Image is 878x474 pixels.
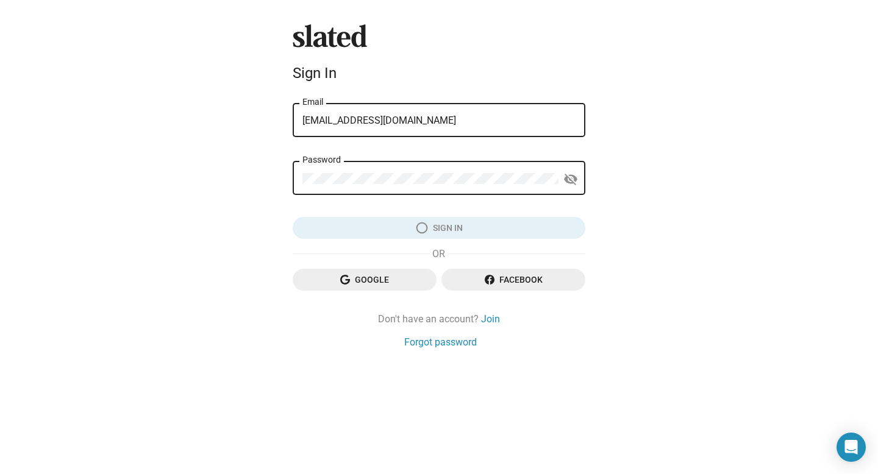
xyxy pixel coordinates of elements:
div: Don't have an account? [293,313,585,325]
div: Open Intercom Messenger [837,433,866,462]
span: Sign in [302,217,576,239]
button: Sign in [293,217,585,239]
button: Show password [559,167,583,191]
button: Facebook [441,269,585,291]
mat-icon: visibility_off [563,170,578,189]
button: Google [293,269,437,291]
span: Facebook [451,269,576,291]
div: Sign In [293,65,585,82]
a: Forgot password [404,336,477,348]
span: Google [302,269,427,291]
sl-branding: Sign In [293,24,585,87]
a: Join [481,313,500,325]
